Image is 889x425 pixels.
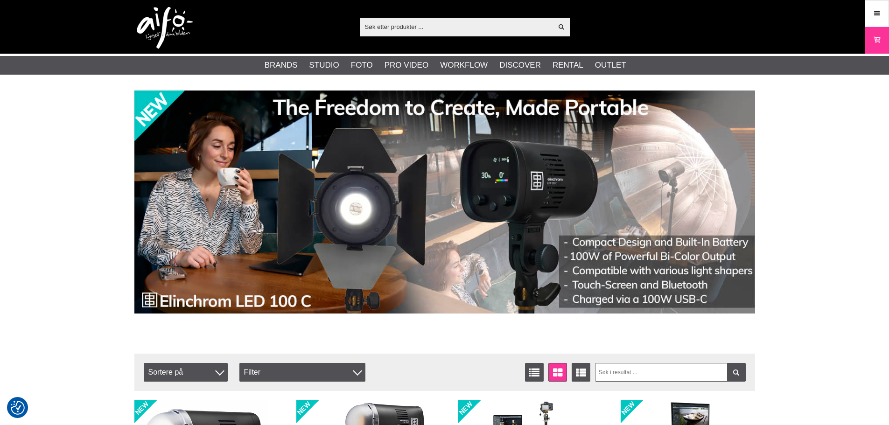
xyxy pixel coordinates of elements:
[144,363,228,382] span: Sortere på
[239,363,365,382] div: Filter
[309,59,339,71] a: Studio
[595,363,746,382] input: Søk i resultat ...
[137,7,193,49] img: logo.png
[548,363,567,382] a: Vindusvisning
[351,59,373,71] a: Foto
[727,363,746,382] a: Filter
[595,59,626,71] a: Outlet
[360,20,553,34] input: Søk etter produkter ...
[385,59,428,71] a: Pro Video
[265,59,298,71] a: Brands
[134,91,755,314] img: Ad:002 banner-elin-led100c11390x.jpg
[572,363,590,382] a: Utvidet liste
[553,59,583,71] a: Rental
[440,59,488,71] a: Workflow
[11,399,25,416] button: Samtykkepreferanser
[11,401,25,415] img: Revisit consent button
[525,363,544,382] a: Vis liste
[499,59,541,71] a: Discover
